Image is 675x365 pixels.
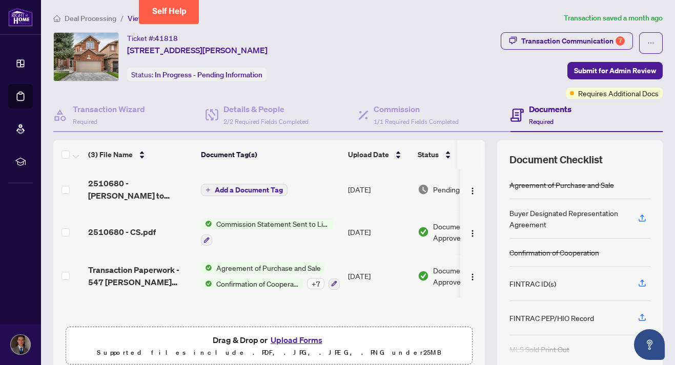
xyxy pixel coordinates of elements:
[215,186,283,194] span: Add a Document Tag
[578,88,659,99] span: Requires Additional Docs
[464,268,481,284] button: Logo
[127,44,268,56] span: [STREET_ADDRESS][PERSON_NAME]
[464,224,481,240] button: Logo
[128,14,182,23] span: View Transaction
[374,118,459,125] span: 1/1 Required Fields Completed
[344,169,414,210] td: [DATE]
[468,273,477,281] img: Logo
[72,347,466,359] p: Supported files include .PDF, .JPG, .JPEG, .PNG under 25 MB
[54,33,118,81] img: IMG-N12148717_1.jpg
[268,333,325,347] button: Upload Forms
[374,103,459,115] h4: Commission
[201,184,288,196] button: Add a Document Tag
[201,183,288,197] button: Add a Document Tag
[88,226,156,238] span: 2510680 - CS.pdf
[344,210,414,254] td: [DATE]
[212,218,334,229] span: Commission Statement Sent to Listing Brokerage
[201,262,212,273] img: Status Icon
[53,15,60,22] span: home
[647,39,654,47] span: ellipsis
[521,33,625,49] div: Transaction Communication
[529,103,571,115] h4: Documents
[433,221,497,243] span: Document Approved
[616,36,625,46] div: 7
[127,68,267,81] div: Status:
[509,278,556,289] div: FINTRAC ID(s)
[197,140,344,169] th: Document Tag(s)
[73,103,145,115] h4: Transaction Wizard
[418,149,439,160] span: Status
[529,118,554,125] span: Required
[8,8,33,27] img: logo
[574,62,656,79] span: Submit for Admin Review
[88,264,193,288] span: Transaction Paperwork - 547 [PERSON_NAME] circle 2 1.pdf
[88,177,193,202] span: 2510680 - [PERSON_NAME] to review.pdf
[464,181,481,198] button: Logo
[212,262,325,273] span: Agreement of Purchase and Sale
[433,265,497,287] span: Document Approved
[509,153,603,167] span: Document Checklist
[84,140,197,169] th: (3) File Name
[344,140,414,169] th: Upload Date
[201,262,340,290] button: Status IconAgreement of Purchase and SaleStatus IconConfirmation of Cooperation+7
[212,278,303,289] span: Confirmation of Cooperation
[468,229,477,238] img: Logo
[127,32,178,44] div: Ticket #:
[223,103,309,115] h4: Details & People
[418,184,429,195] img: Document Status
[155,34,178,43] span: 41818
[152,6,187,16] span: Self Help
[120,12,124,24] li: /
[66,327,472,365] span: Drag & Drop orUpload FormsSupported files include .PDF, .JPG, .JPEG, .PNG under25MB
[201,278,212,289] img: Status Icon
[468,187,477,195] img: Logo
[418,270,429,282] img: Document Status
[88,149,133,160] span: (3) File Name
[509,247,599,258] div: Confirmation of Cooperation
[418,226,429,238] img: Document Status
[567,62,663,79] button: Submit for Admin Review
[307,278,324,289] div: + 7
[509,179,614,190] div: Agreement of Purchase and Sale
[201,218,212,229] img: Status Icon
[201,218,334,246] button: Status IconCommission Statement Sent to Listing Brokerage
[433,184,484,195] span: Pending Review
[65,14,116,23] span: Deal Processing
[509,312,594,324] div: FINTRAC PEP/HIO Record
[206,187,211,192] span: plus
[348,149,389,160] span: Upload Date
[155,70,262,79] span: In Progress - Pending Information
[344,254,414,298] td: [DATE]
[213,333,325,347] span: Drag & Drop or
[414,140,501,169] th: Status
[11,335,30,354] img: Profile Icon
[73,118,97,125] span: Required
[509,207,626,230] div: Buyer Designated Representation Agreement
[634,329,665,360] button: Open asap
[223,118,309,125] span: 2/2 Required Fields Completed
[501,32,633,50] button: Transaction Communication7
[564,12,663,24] article: Transaction saved a month ago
